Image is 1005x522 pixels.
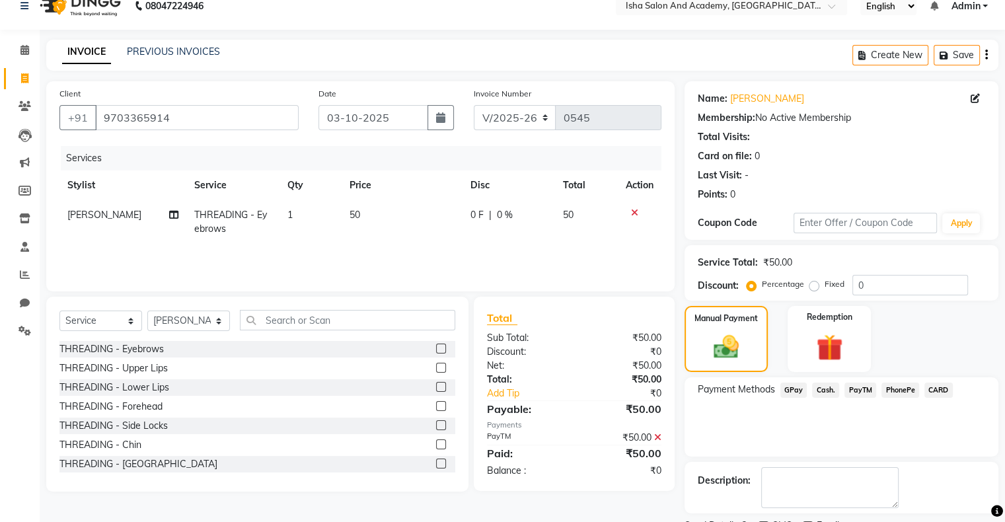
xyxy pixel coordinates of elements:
label: Percentage [762,278,804,290]
div: Payable: [477,401,574,417]
div: THREADING - Eyebrows [59,342,164,356]
div: Total: [477,373,574,387]
span: | [489,208,492,222]
div: THREADING - Upper Lips [59,361,168,375]
div: Total Visits: [698,130,750,144]
img: _gift.svg [808,331,851,364]
div: Card on file: [698,149,752,163]
div: 0 [755,149,760,163]
div: Membership: [698,111,755,125]
span: Cash. [812,383,839,398]
span: Total [487,311,517,325]
div: Services [61,146,671,170]
div: - [745,168,749,182]
button: Save [934,45,980,65]
div: ₹0 [574,464,671,478]
div: Coupon Code [698,216,794,230]
div: ₹50.00 [574,359,671,373]
div: 0 [730,188,735,202]
span: GPay [780,383,807,398]
label: Invoice Number [474,88,531,100]
th: Action [618,170,661,200]
div: Payments [487,420,661,431]
span: 50 [350,209,360,221]
label: Client [59,88,81,100]
div: Sub Total: [477,331,574,345]
span: Payment Methods [698,383,775,396]
a: PREVIOUS INVOICES [127,46,220,57]
button: Create New [852,45,928,65]
img: _cash.svg [706,332,747,361]
div: THREADING - Chin [59,438,141,452]
input: Search by Name/Mobile/Email/Code [95,105,299,130]
div: THREADING - Forehead [59,400,163,414]
div: ₹50.00 [574,445,671,461]
label: Date [318,88,336,100]
label: Fixed [825,278,844,290]
a: Add Tip [477,387,590,400]
th: Disc [463,170,555,200]
div: Service Total: [698,256,758,270]
a: INVOICE [62,40,111,64]
div: No Active Membership [698,111,985,125]
div: Discount: [477,345,574,359]
span: CARD [924,383,953,398]
input: Search or Scan [240,310,455,330]
div: Paid: [477,445,574,461]
div: THREADING - Side Locks [59,419,168,433]
th: Price [342,170,463,200]
span: 50 [563,209,574,221]
th: Total [555,170,618,200]
button: Apply [942,213,980,233]
th: Service [186,170,279,200]
div: ₹0 [590,387,671,400]
div: THREADING - Lower Lips [59,381,169,394]
label: Redemption [807,311,852,323]
div: Discount: [698,279,739,293]
div: ₹0 [574,345,671,359]
a: [PERSON_NAME] [730,92,804,106]
div: PayTM [477,431,574,445]
label: Manual Payment [694,313,758,324]
div: ₹50.00 [574,331,671,345]
span: [PERSON_NAME] [67,209,141,221]
div: Net: [477,359,574,373]
span: 1 [287,209,293,221]
div: Points: [698,188,727,202]
input: Enter Offer / Coupon Code [794,213,938,233]
span: THREADING - Eyebrows [194,209,267,235]
div: ₹50.00 [574,431,671,445]
div: ₹50.00 [574,373,671,387]
span: PhonePe [881,383,919,398]
th: Stylist [59,170,186,200]
th: Qty [279,170,342,200]
button: +91 [59,105,96,130]
span: 0 % [497,208,513,222]
div: Description: [698,474,751,488]
div: ₹50.00 [763,256,792,270]
div: Name: [698,92,727,106]
div: ₹50.00 [574,401,671,417]
div: THREADING - [GEOGRAPHIC_DATA] [59,457,217,471]
div: Balance : [477,464,574,478]
span: PayTM [844,383,876,398]
div: Last Visit: [698,168,742,182]
span: 0 F [470,208,484,222]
